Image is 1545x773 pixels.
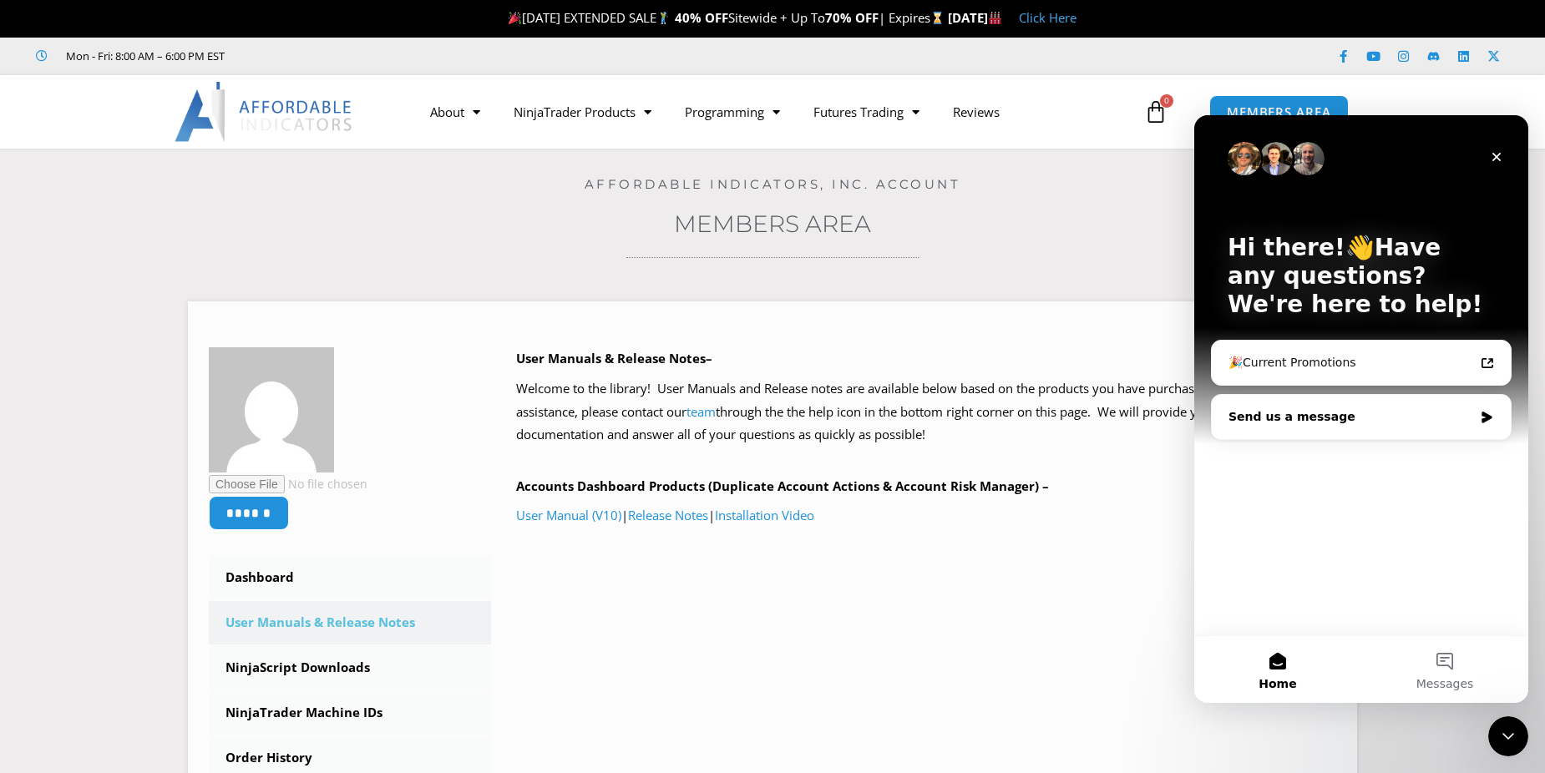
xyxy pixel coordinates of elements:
[516,504,1337,528] p: | |
[175,82,354,142] img: LogoAI | Affordable Indicators – NinjaTrader
[668,93,797,131] a: Programming
[1119,88,1193,136] a: 0
[931,12,944,24] img: ⌛
[509,12,521,24] img: 🎉
[825,9,879,26] strong: 70% OFF
[209,691,491,735] a: NinjaTrader Machine IDs
[1227,106,1331,119] span: MEMBERS AREA
[1488,716,1528,756] iframe: Intercom live chat
[497,93,668,131] a: NinjaTrader Products
[936,93,1016,131] a: Reviews
[209,646,491,690] a: NinjaScript Downloads
[1209,95,1349,129] a: MEMBERS AREA
[715,507,814,523] a: Installation Video
[516,377,1337,447] p: Welcome to the library! User Manuals and Release notes are available below based on the products ...
[516,507,621,523] a: User Manual (V10)
[413,93,1140,131] nav: Menu
[413,93,497,131] a: About
[989,12,1001,24] img: 🏭
[209,601,491,644] a: User Manuals & Release Notes
[585,176,961,192] a: Affordable Indicators, Inc. Account
[516,350,712,366] b: User Manuals & Release Notes–
[1160,94,1173,108] span: 0
[248,48,499,64] iframe: Customer reviews powered by Trustpilot
[1019,9,1076,26] a: Click Here
[675,9,728,26] strong: 40% OFF
[516,477,1049,494] b: Accounts Dashboard Products (Duplicate Account Actions & Account Risk Manager) –
[504,9,947,26] span: [DATE] EXTENDED SALE Sitewide + Up To | Expires
[948,9,1002,26] strong: [DATE]
[674,210,871,238] a: Members Area
[797,93,936,131] a: Futures Trading
[628,507,708,523] a: Release Notes
[657,12,670,24] img: 🏌️‍♂️
[209,347,334,472] img: 78cd88597ba5dcb2cffd4b0789e3f4e0f54c12e768fb8ffda02f5df6ccec1d4a
[62,46,225,66] span: Mon - Fri: 8:00 AM – 6:00 PM EST
[209,556,491,599] a: Dashboard
[686,403,716,420] a: team
[1194,115,1528,703] iframe: Intercom live chat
